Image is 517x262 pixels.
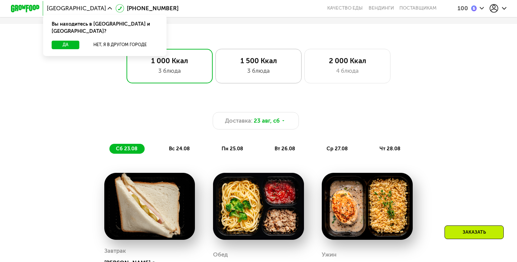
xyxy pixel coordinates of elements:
div: 1 000 Ккал [134,56,205,65]
a: Вендинги [369,5,394,11]
div: 3 блюда [223,67,294,75]
div: 2 000 Ккал [312,56,383,65]
span: 23 авг, сб [254,116,280,125]
div: поставщикам [399,5,437,11]
div: Заказать [445,225,504,239]
button: Да [52,41,79,49]
div: 100 [458,5,468,11]
div: 3 блюда [134,67,205,75]
div: Вы находитесь в [GEOGRAPHIC_DATA] и [GEOGRAPHIC_DATA]? [43,15,167,41]
span: чт 28.08 [380,146,400,152]
a: [PHONE_NUMBER] [116,4,179,13]
div: Ужин [322,249,336,260]
span: пн 25.08 [222,146,243,152]
span: ср 27.08 [327,146,348,152]
div: 4 блюда [312,67,383,75]
button: Нет, я в другом городе [82,41,158,49]
span: вс 24.08 [169,146,190,152]
div: 1 500 Ккал [223,56,294,65]
span: вт 26.08 [275,146,295,152]
span: сб 23.08 [116,146,137,152]
div: Обед [213,249,228,260]
a: Качество еды [327,5,363,11]
span: [GEOGRAPHIC_DATA] [47,5,106,11]
span: Доставка: [225,116,252,125]
div: Завтрак [104,246,126,257]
